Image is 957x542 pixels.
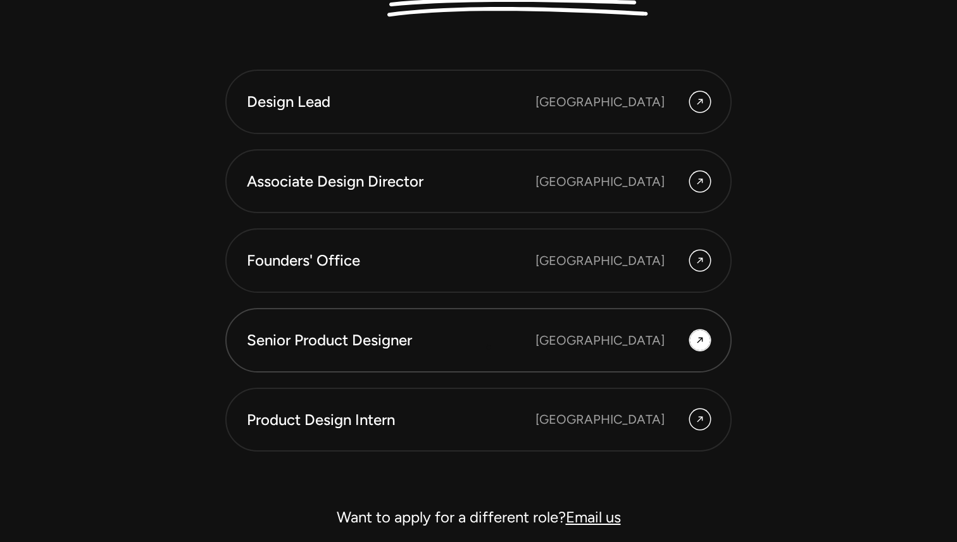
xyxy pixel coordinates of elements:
[535,92,665,111] div: [GEOGRAPHIC_DATA]
[535,410,665,429] div: [GEOGRAPHIC_DATA]
[225,149,732,214] a: Associate Design Director [GEOGRAPHIC_DATA]
[535,251,665,270] div: [GEOGRAPHIC_DATA]
[535,172,665,191] div: [GEOGRAPHIC_DATA]
[247,91,535,113] div: Design Lead
[225,70,732,134] a: Design Lead [GEOGRAPHIC_DATA]
[225,308,732,373] a: Senior Product Designer [GEOGRAPHIC_DATA]
[225,502,732,533] div: Want to apply for a different role?
[535,331,665,350] div: [GEOGRAPHIC_DATA]
[225,228,732,293] a: Founders' Office [GEOGRAPHIC_DATA]
[247,330,535,351] div: Senior Product Designer
[566,508,621,526] a: Email us
[247,250,535,271] div: Founders' Office
[247,409,535,431] div: Product Design Intern
[225,388,732,452] a: Product Design Intern [GEOGRAPHIC_DATA]
[247,171,535,192] div: Associate Design Director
